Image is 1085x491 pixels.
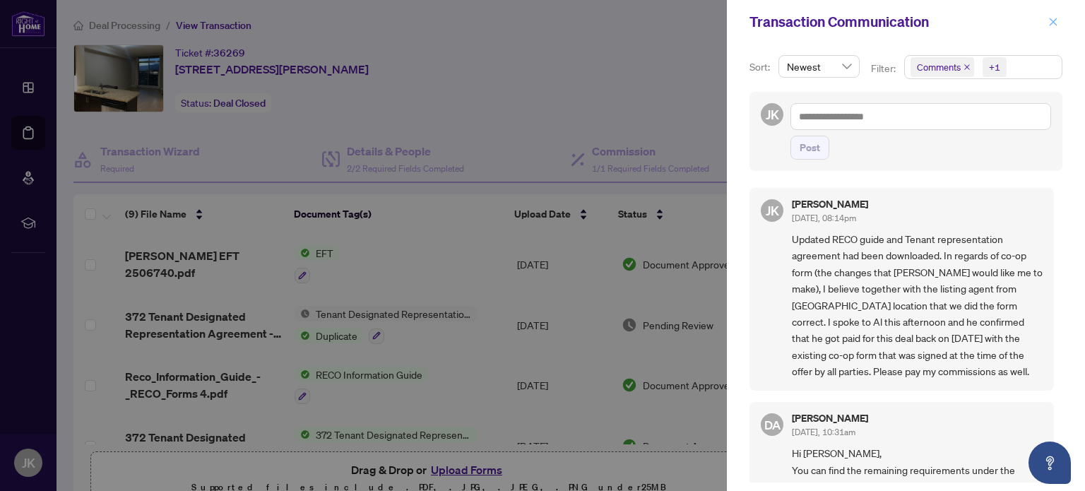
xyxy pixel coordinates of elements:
[792,231,1043,379] span: Updated RECO guide and Tenant representation agreement had been downloaded. In regards of co-op f...
[749,11,1044,32] div: Transaction Communication
[787,56,851,77] span: Newest
[790,136,829,160] button: Post
[766,201,779,220] span: JK
[792,199,868,209] h5: [PERSON_NAME]
[1048,17,1058,27] span: close
[871,61,898,76] p: Filter:
[917,60,961,74] span: Comments
[792,427,855,437] span: [DATE], 10:31am
[764,415,781,434] span: DA
[911,57,974,77] span: Comments
[792,413,868,423] h5: [PERSON_NAME]
[989,60,1000,74] div: +1
[964,64,971,71] span: close
[792,213,856,223] span: [DATE], 08:14pm
[749,59,773,75] p: Sort:
[1028,442,1071,484] button: Open asap
[766,105,779,124] span: JK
